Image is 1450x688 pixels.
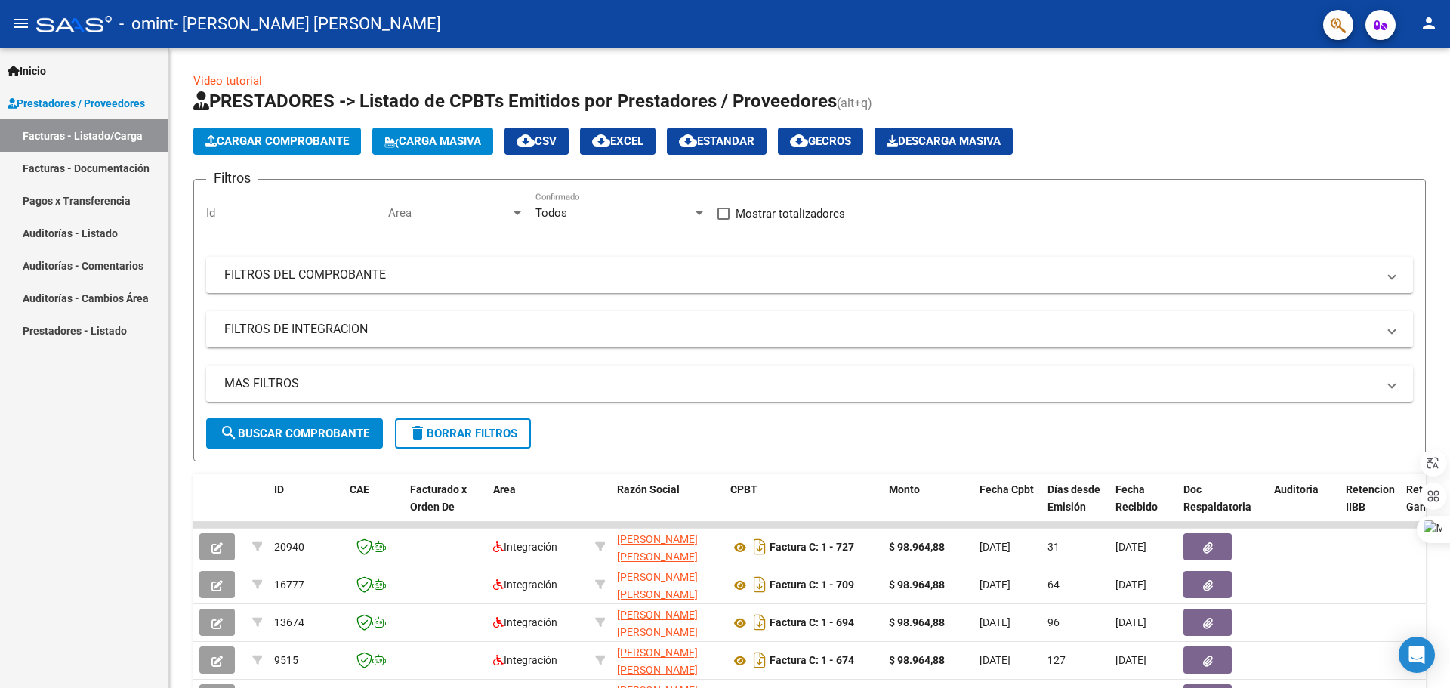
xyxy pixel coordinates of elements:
span: Integración [493,616,557,628]
i: Descargar documento [750,572,770,597]
span: CAE [350,483,369,495]
span: (alt+q) [837,96,872,110]
span: [DATE] [980,616,1010,628]
datatable-header-cell: Monto [883,474,973,540]
mat-icon: menu [12,14,30,32]
span: Todos [535,206,567,220]
span: - [PERSON_NAME] [PERSON_NAME] [174,8,441,41]
span: Inicio [8,63,46,79]
div: 27388819206 [617,531,718,563]
span: Integración [493,541,557,553]
strong: Factura C: 1 - 674 [770,655,854,667]
span: 13674 [274,616,304,628]
mat-panel-title: FILTROS DEL COMPROBANTE [224,267,1377,283]
datatable-header-cell: Doc Respaldatoria [1177,474,1268,540]
span: Area [493,483,516,495]
span: [DATE] [980,578,1010,591]
span: Cargar Comprobante [205,134,349,148]
i: Descargar documento [750,648,770,672]
mat-panel-title: FILTROS DE INTEGRACION [224,321,1377,338]
span: 31 [1047,541,1060,553]
span: Integración [493,654,557,666]
mat-expansion-panel-header: FILTROS DEL COMPROBANTE [206,257,1413,293]
span: Descarga Masiva [887,134,1001,148]
div: 27388819206 [617,606,718,638]
span: Gecros [790,134,851,148]
mat-expansion-panel-header: MAS FILTROS [206,366,1413,402]
span: 9515 [274,654,298,666]
span: PRESTADORES -> Listado de CPBTs Emitidos por Prestadores / Proveedores [193,91,837,112]
mat-icon: delete [409,424,427,442]
span: 64 [1047,578,1060,591]
datatable-header-cell: Días desde Emisión [1041,474,1109,540]
span: Doc Respaldatoria [1183,483,1251,513]
datatable-header-cell: Fecha Cpbt [973,474,1041,540]
button: Borrar Filtros [395,418,531,449]
span: [PERSON_NAME] [PERSON_NAME] [617,533,698,563]
mat-icon: cloud_download [790,131,808,150]
mat-expansion-panel-header: FILTROS DE INTEGRACION [206,311,1413,347]
span: 20940 [274,541,304,553]
app-download-masive: Descarga masiva de comprobantes (adjuntos) [875,128,1013,155]
strong: Factura C: 1 - 727 [770,541,854,554]
strong: $ 98.964,88 [889,654,945,666]
strong: Factura C: 1 - 694 [770,617,854,629]
span: [PERSON_NAME] [PERSON_NAME] [617,646,698,676]
span: EXCEL [592,134,643,148]
i: Descargar documento [750,535,770,559]
span: [DATE] [980,541,1010,553]
span: [DATE] [980,654,1010,666]
button: Carga Masiva [372,128,493,155]
div: 27388819206 [617,569,718,600]
span: Carga Masiva [384,134,481,148]
span: [PERSON_NAME] [PERSON_NAME] [617,571,698,600]
mat-panel-title: MAS FILTROS [224,375,1377,392]
button: Cargar Comprobante [193,128,361,155]
strong: Factura C: 1 - 709 [770,579,854,591]
mat-icon: person [1420,14,1438,32]
span: Integración [493,578,557,591]
i: Descargar documento [750,610,770,634]
strong: $ 98.964,88 [889,578,945,591]
span: CPBT [730,483,757,495]
datatable-header-cell: Area [487,474,589,540]
datatable-header-cell: Auditoria [1268,474,1340,540]
span: [DATE] [1115,654,1146,666]
h3: Filtros [206,168,258,189]
mat-icon: search [220,424,238,442]
span: Facturado x Orden De [410,483,467,513]
span: Buscar Comprobante [220,427,369,440]
button: EXCEL [580,128,656,155]
span: Fecha Recibido [1115,483,1158,513]
mat-icon: cloud_download [679,131,697,150]
datatable-header-cell: Fecha Recibido [1109,474,1177,540]
datatable-header-cell: Razón Social [611,474,724,540]
span: Monto [889,483,920,495]
span: Días desde Emisión [1047,483,1100,513]
button: CSV [504,128,569,155]
span: [DATE] [1115,541,1146,553]
div: Open Intercom Messenger [1399,637,1435,673]
span: Area [388,206,511,220]
button: Buscar Comprobante [206,418,383,449]
a: Video tutorial [193,74,262,88]
span: Retencion IIBB [1346,483,1395,513]
strong: $ 98.964,88 [889,541,945,553]
span: Estandar [679,134,754,148]
button: Gecros [778,128,863,155]
datatable-header-cell: Facturado x Orden De [404,474,487,540]
span: Borrar Filtros [409,427,517,440]
div: 27388819206 [617,644,718,676]
span: Mostrar totalizadores [736,205,845,223]
span: Fecha Cpbt [980,483,1034,495]
button: Estandar [667,128,767,155]
span: 16777 [274,578,304,591]
span: CSV [517,134,557,148]
datatable-header-cell: Retencion IIBB [1340,474,1400,540]
span: Razón Social [617,483,680,495]
datatable-header-cell: ID [268,474,344,540]
button: Descarga Masiva [875,128,1013,155]
strong: $ 98.964,88 [889,616,945,628]
datatable-header-cell: CAE [344,474,404,540]
span: 96 [1047,616,1060,628]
